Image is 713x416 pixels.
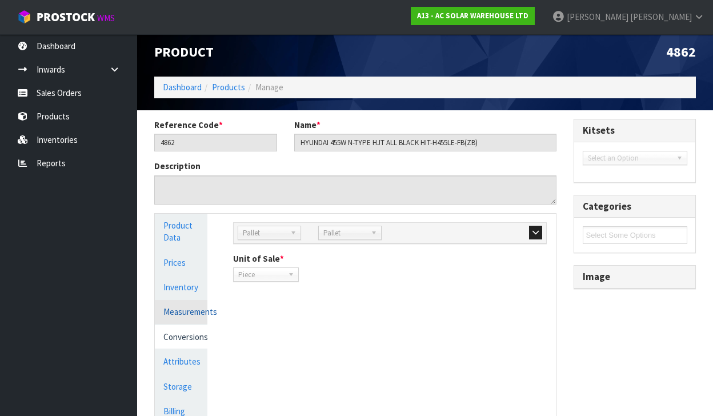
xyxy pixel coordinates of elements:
span: Pallet [323,226,366,240]
span: 4862 [666,43,696,61]
input: Reference Code [154,134,277,151]
label: Name [294,119,321,131]
span: Product [154,43,214,61]
h3: Kitsets [583,125,687,136]
span: [PERSON_NAME] [567,11,628,22]
a: Attributes [155,350,207,373]
h3: Categories [583,201,687,212]
a: Product Data [155,214,207,250]
label: Reference Code [154,119,223,131]
input: Name [294,134,556,151]
span: [PERSON_NAME] [630,11,692,22]
span: Piece [238,268,283,282]
a: Dashboard [163,82,202,93]
span: Manage [255,82,283,93]
a: Conversions [155,325,207,349]
a: Inventory [155,275,207,299]
label: Unit of Sale [233,253,284,265]
span: ProStock [37,10,95,25]
span: Pallet [243,226,286,240]
span: Select an Option [588,151,672,165]
a: Storage [155,375,207,398]
h3: Image [583,271,687,282]
small: WMS [97,13,115,23]
label: Description [154,160,201,172]
a: Prices [155,251,207,274]
img: cube-alt.png [17,10,31,24]
strong: A13 - AC SOLAR WAREHOUSE LTD [417,11,528,21]
a: Measurements [155,300,207,323]
a: Products [212,82,245,93]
